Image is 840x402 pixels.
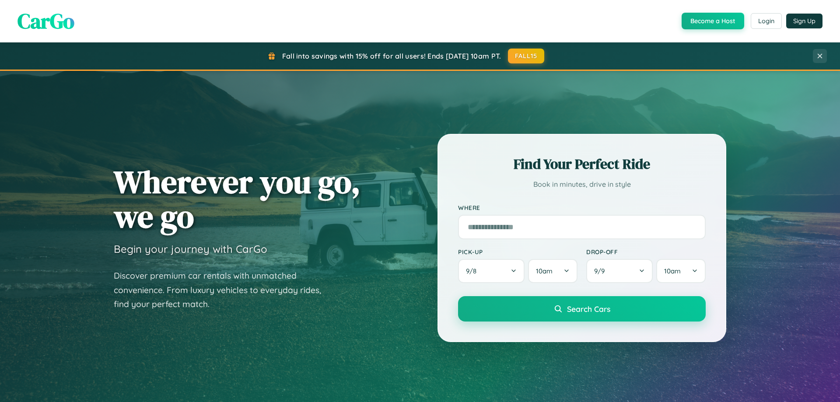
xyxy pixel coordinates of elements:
[786,14,822,28] button: Sign Up
[664,267,681,275] span: 10am
[751,13,782,29] button: Login
[114,164,360,234] h1: Wherever you go, we go
[114,269,332,311] p: Discover premium car rentals with unmatched convenience. From luxury vehicles to everyday rides, ...
[114,242,267,255] h3: Begin your journey with CarGo
[466,267,481,275] span: 9 / 8
[586,248,706,255] label: Drop-off
[17,7,74,35] span: CarGo
[458,296,706,322] button: Search Cars
[458,248,577,255] label: Pick-up
[586,259,653,283] button: 9/9
[458,204,706,211] label: Where
[567,304,610,314] span: Search Cars
[282,52,501,60] span: Fall into savings with 15% off for all users! Ends [DATE] 10am PT.
[458,259,525,283] button: 9/8
[656,259,706,283] button: 10am
[508,49,545,63] button: FALL15
[458,154,706,174] h2: Find Your Perfect Ride
[536,267,553,275] span: 10am
[682,13,744,29] button: Become a Host
[594,267,609,275] span: 9 / 9
[458,178,706,191] p: Book in minutes, drive in style
[528,259,577,283] button: 10am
